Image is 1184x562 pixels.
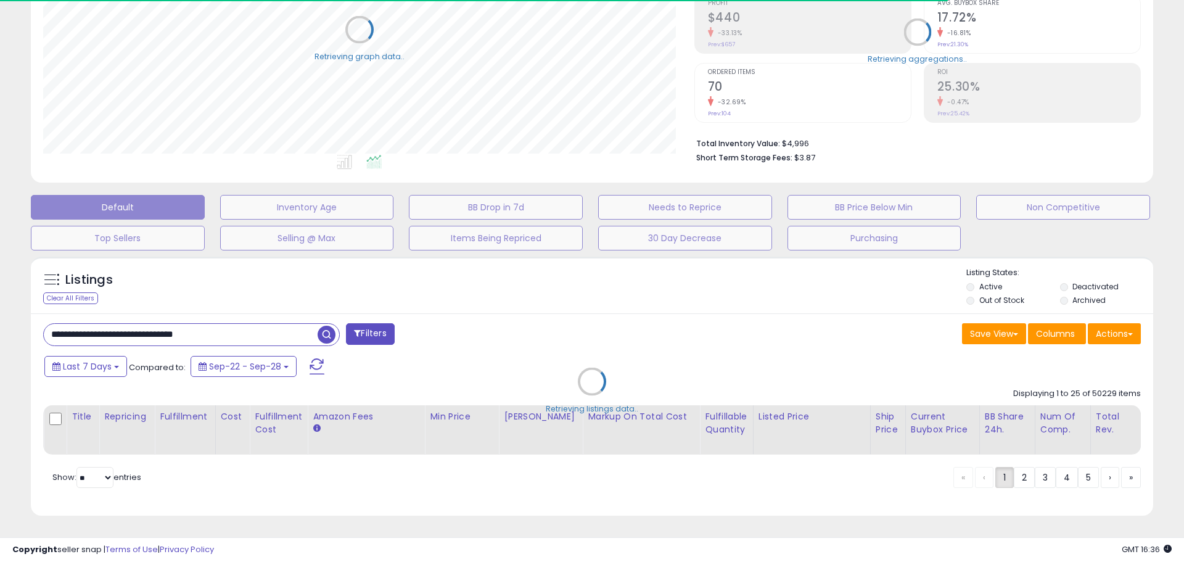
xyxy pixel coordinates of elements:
button: Default [31,195,205,220]
div: seller snap | | [12,544,214,556]
div: Retrieving aggregations.. [868,53,967,64]
button: Needs to Reprice [598,195,772,220]
a: Privacy Policy [160,543,214,555]
button: BB Price Below Min [787,195,961,220]
div: Retrieving listings data.. [546,403,638,414]
strong: Copyright [12,543,57,555]
span: 2025-10-6 16:36 GMT [1122,543,1172,555]
button: 30 Day Decrease [598,226,772,250]
button: Top Sellers [31,226,205,250]
button: Non Competitive [976,195,1150,220]
div: Retrieving graph data.. [314,51,405,62]
button: Inventory Age [220,195,394,220]
button: BB Drop in 7d [409,195,583,220]
button: Selling @ Max [220,226,394,250]
button: Purchasing [787,226,961,250]
button: Items Being Repriced [409,226,583,250]
a: Terms of Use [105,543,158,555]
